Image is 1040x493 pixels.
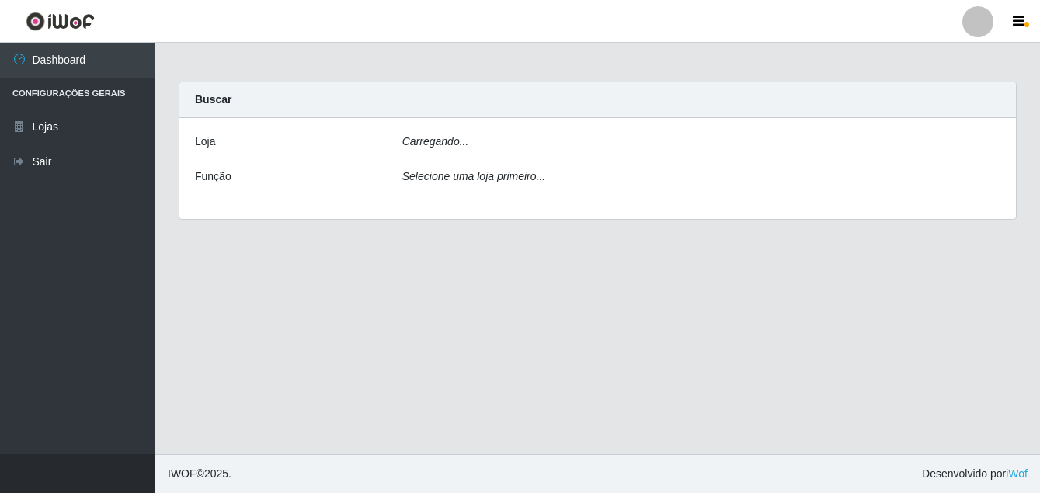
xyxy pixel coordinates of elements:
[195,168,231,185] label: Função
[1006,467,1028,480] a: iWof
[195,93,231,106] strong: Buscar
[168,467,197,480] span: IWOF
[195,134,215,150] label: Loja
[26,12,95,31] img: CoreUI Logo
[402,170,545,182] i: Selecione uma loja primeiro...
[402,135,469,148] i: Carregando...
[922,466,1028,482] span: Desenvolvido por
[168,466,231,482] span: © 2025 .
